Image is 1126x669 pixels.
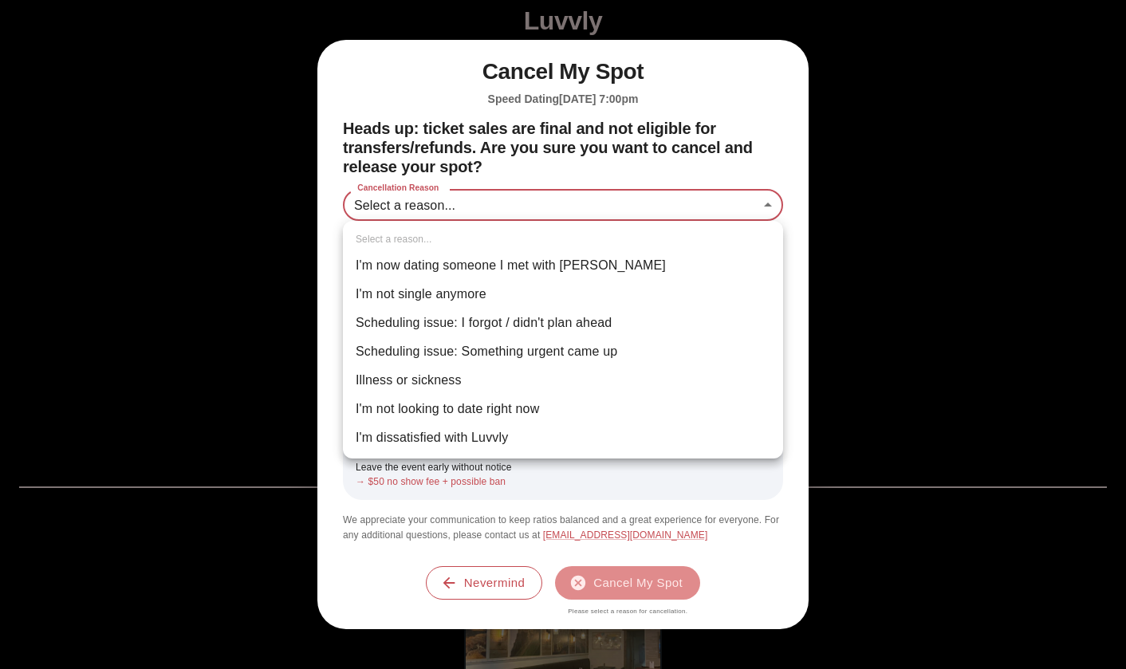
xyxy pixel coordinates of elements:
[343,366,783,395] li: Illness or sickness
[343,280,783,309] li: I'm not single anymore
[343,251,783,280] li: I'm now dating someone I met with [PERSON_NAME]
[343,395,783,423] li: I'm not looking to date right now
[343,423,783,452] li: I'm dissatisfied with Luvvly
[343,337,783,366] li: Scheduling issue: Something urgent came up
[343,309,783,337] li: Scheduling issue: I forgot / didn't plan ahead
